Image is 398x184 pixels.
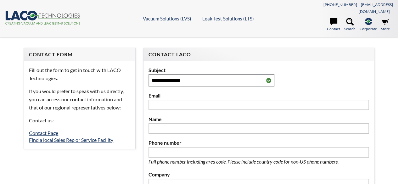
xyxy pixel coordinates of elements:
[29,116,130,125] p: Contact us:
[29,87,130,111] p: If you would prefer to speak with us directly, you can access our contact information and that of...
[29,137,113,143] a: Find a local Sales Rep or Service Facility
[149,66,369,74] label: Subject
[327,18,340,32] a: Contact
[149,92,369,100] label: Email
[149,139,369,147] label: Phone number
[149,115,369,123] label: Name
[29,66,130,82] p: Fill out the form to get in touch with LACO Technologies.
[149,158,359,166] p: Full phone number including area code. Please include country code for non-US phone numbers.
[344,18,356,32] a: Search
[202,16,254,21] a: Leak Test Solutions (LTS)
[149,170,369,179] label: Company
[381,18,390,32] a: Store
[359,2,393,14] a: [EMAIL_ADDRESS][DOMAIN_NAME]
[149,51,369,58] h4: Contact LACO
[29,51,130,58] h4: Contact Form
[323,2,357,7] a: [PHONE_NUMBER]
[29,130,58,136] a: Contact Page
[143,16,191,21] a: Vacuum Solutions (LVS)
[360,26,377,32] span: Corporate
